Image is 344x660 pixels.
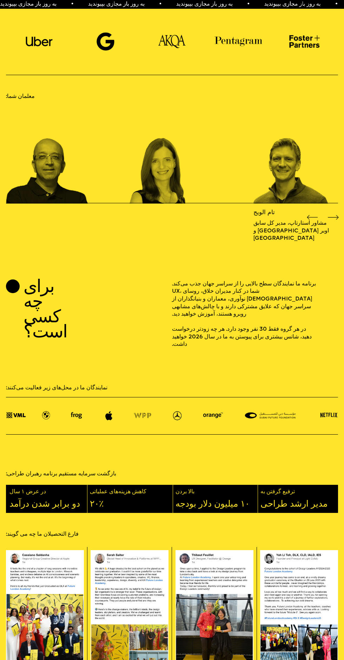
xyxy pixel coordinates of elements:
[176,489,194,495] font: بالا بردن
[9,500,80,509] font: دو برابر شدن درآمد
[90,489,146,495] font: کاهش هزینه‌های عملیاتی
[176,1,232,7] font: به روز باز مجازی بپیوندید
[326,211,340,224] div: اسلاید بعدی
[24,279,67,342] font: برای چه کسی است؟
[264,1,320,7] font: به روز باز مجازی بپیوندید
[253,220,327,226] font: مشاور استارتاپ، مدیر کل سابق
[6,107,88,204] div: ۱۱ / ۱۶
[305,211,319,224] div: اسلاید قبلی
[6,94,35,99] font: معلمان شما:
[9,489,46,495] font: در عرض ۱ سال
[253,228,329,242] font: اوبر [GEOGRAPHIC_DATA] و [GEOGRAPHIC_DATA]
[172,281,316,317] font: برنامه ما نمایندگان سطح بالایی را از سراسر جهان جذب می‌کند. شما در کنار مدیران خلاق، روسای UX، [D...
[6,471,116,477] font: بازگشت سرمایه مستقیم برنامه رهبران طراحی:
[6,385,107,391] font: نمایندگان ما در محل‌های زیر فعالیت می‌کنند:
[253,210,275,216] font: تام الویج
[88,1,144,7] font: به روز باز مجازی بپیوندید
[246,1,250,7] font: •
[71,1,74,7] font: •
[172,326,312,347] font: در هر گروه فقط 30 نفر وجود دارد. هر چه زودتر درخواست دهید، شانس بیشتری برای پیوستن به ما در سال 2...
[130,107,212,204] div: ۱۲ / ۱۶
[159,1,162,7] font: •
[253,107,336,204] div: ۱۳ / ۱۶
[260,500,328,509] font: مدیر ارشد طراحی
[6,532,79,537] font: فارغ التحصیلان ما چه می گویند:
[335,1,338,7] font: •
[176,500,250,509] font: ۱۰ میلیون دلار بودجه
[90,500,104,509] font: ۲۰٪
[260,489,295,495] font: ترفیع گرفتن به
